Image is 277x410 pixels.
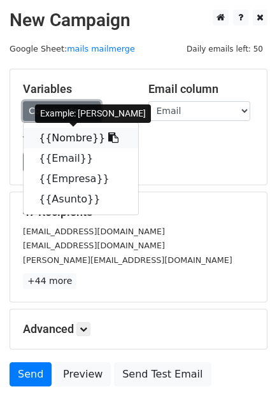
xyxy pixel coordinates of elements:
[182,42,267,56] span: Daily emails left: 50
[23,82,129,96] h5: Variables
[23,101,101,121] a: Copy/paste...
[23,273,76,289] a: +44 more
[24,128,138,148] a: {{Nombre}}
[10,44,135,53] small: Google Sheet:
[24,189,138,209] a: {{Asunto}}
[24,169,138,189] a: {{Empresa}}
[114,362,211,386] a: Send Test Email
[23,255,232,265] small: [PERSON_NAME][EMAIL_ADDRESS][DOMAIN_NAME]
[182,44,267,53] a: Daily emails left: 50
[10,362,52,386] a: Send
[23,227,165,236] small: [EMAIL_ADDRESS][DOMAIN_NAME]
[213,349,277,410] div: Widget de chat
[35,104,151,123] div: Example: [PERSON_NAME]
[213,349,277,410] iframe: Chat Widget
[10,10,267,31] h2: New Campaign
[67,44,135,53] a: mails mailmerge
[23,322,254,336] h5: Advanced
[24,148,138,169] a: {{Email}}
[23,241,165,250] small: [EMAIL_ADDRESS][DOMAIN_NAME]
[148,82,255,96] h5: Email column
[55,362,111,386] a: Preview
